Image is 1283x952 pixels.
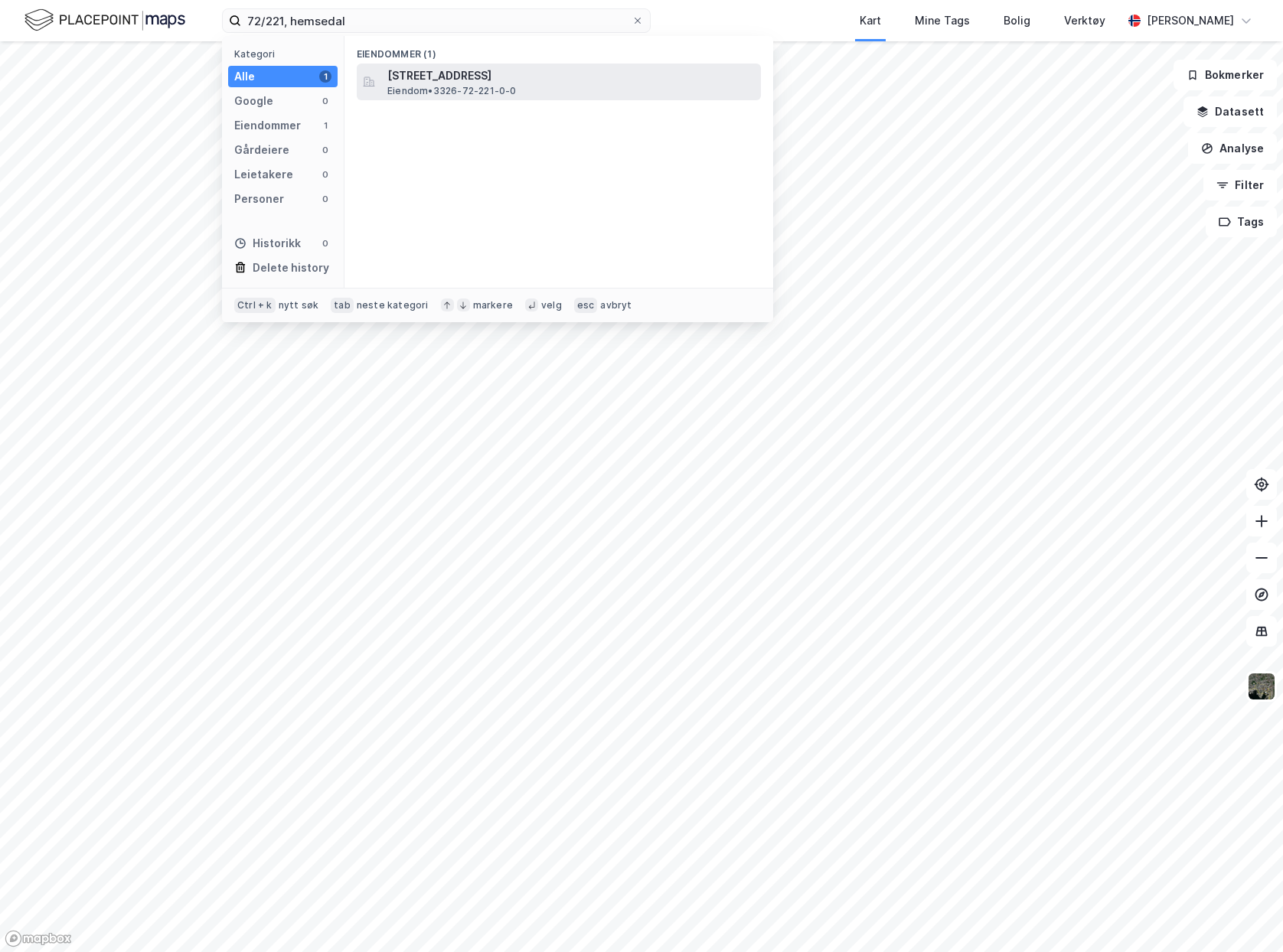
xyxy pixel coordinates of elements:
div: Leietakere [234,165,293,184]
div: esc [574,298,598,313]
div: Gårdeiere [234,141,289,159]
div: markere [473,299,513,311]
div: 0 [319,193,331,205]
div: Delete history [253,259,329,277]
div: Kategori [234,48,338,60]
div: 0 [319,95,331,107]
div: Personer [234,190,284,208]
div: Mine Tags [915,11,970,30]
div: 0 [319,144,331,156]
div: Bolig [1004,11,1030,30]
button: Tags [1206,207,1277,237]
input: Søk på adresse, matrikkel, gårdeiere, leietakere eller personer [241,9,632,32]
div: 0 [319,237,331,249]
button: Datasett [1183,96,1277,127]
div: tab [331,298,354,313]
div: neste kategori [357,299,429,311]
div: Historikk [234,234,301,253]
span: [STREET_ADDRESS] [387,67,755,85]
div: nytt søk [279,299,319,311]
iframe: Chat Widget [1206,879,1283,952]
button: Analyse [1188,133,1277,164]
div: velg [541,299,562,311]
div: Alle [234,67,255,86]
button: Filter [1203,170,1277,201]
div: Kontrollprogram for chat [1206,879,1283,952]
div: Verktøy [1064,11,1105,30]
button: Bokmerker [1174,60,1277,90]
div: [PERSON_NAME] [1147,11,1234,30]
span: Eiendom • 3326-72-221-0-0 [387,85,517,97]
div: 1 [319,119,331,132]
img: logo.f888ab2527a4732fd821a326f86c7f29.svg [24,7,185,34]
div: Eiendommer (1) [344,36,773,64]
div: Eiendommer [234,116,301,135]
div: avbryt [600,299,632,311]
div: Google [234,92,273,110]
img: 9k= [1247,672,1276,701]
div: 0 [319,168,331,181]
div: Ctrl + k [234,298,276,313]
div: 1 [319,70,331,83]
div: Kart [860,11,881,30]
a: Mapbox homepage [5,930,72,947]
